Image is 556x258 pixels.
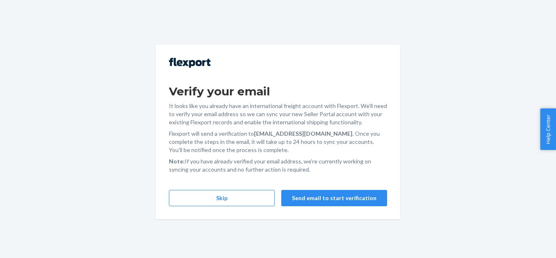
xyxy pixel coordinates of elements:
[169,102,387,126] p: It looks like you already have an international freight account with Flexport. We'll need to veri...
[281,190,387,206] button: Send email to start verification
[169,190,275,206] button: Skip
[169,58,210,68] img: Flexport logo
[169,130,387,154] p: Flexport will send a verification to . Once you complete the steps in the email, it will take up ...
[169,84,387,99] h1: Verify your email
[169,158,185,165] strong: Note:
[254,130,352,137] strong: [EMAIL_ADDRESS][DOMAIN_NAME]
[540,108,556,150] button: Help Center
[169,157,387,174] p: If you have already verified your email address, we're currently working on syncing your accounts...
